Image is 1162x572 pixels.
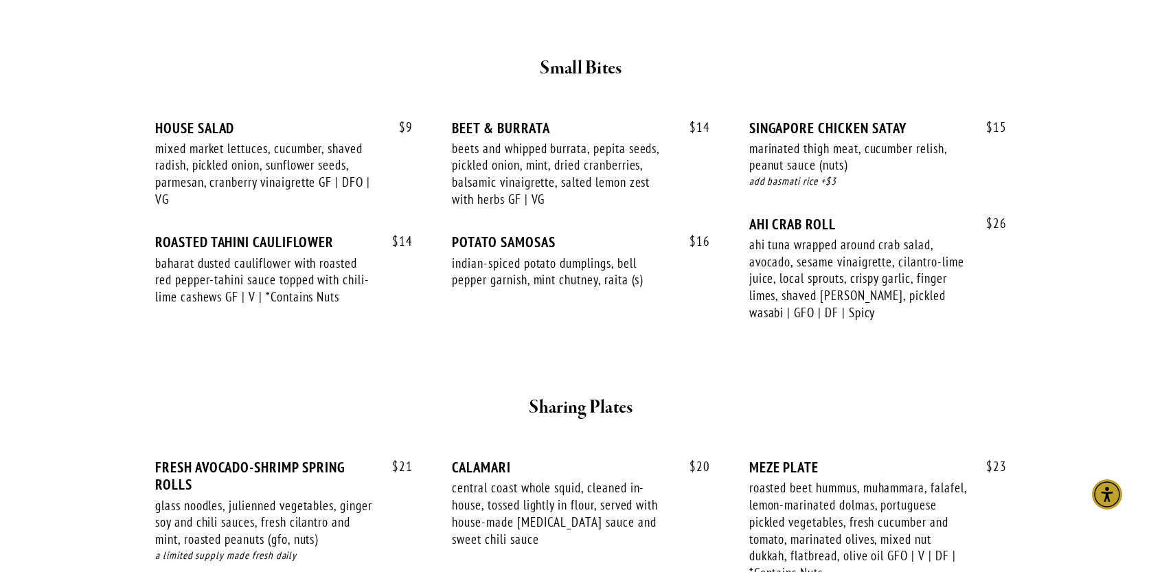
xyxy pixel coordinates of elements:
div: indian-spiced potato dumplings, bell pepper garnish, mint chutney, raita (s) [452,255,670,288]
div: ROASTED TAHINI CAULIFLOWER [155,233,413,251]
span: 14 [378,233,413,249]
div: add basmati rice +$3 [749,174,1007,190]
div: marinated thigh meat, cucumber relish, peanut sauce (nuts) [749,140,968,174]
div: central coast whole squid, cleaned in-house, tossed lightly in flour, served with house-made [MED... [452,479,670,547]
div: CALAMARI [452,459,709,476]
span: 9 [385,119,413,135]
div: BEET & BURRATA [452,119,709,137]
span: $ [399,119,406,135]
span: $ [986,458,993,474]
span: $ [392,458,399,474]
div: AHI CRAB ROLL [749,216,1007,233]
strong: Small Bites [540,56,622,80]
span: $ [690,119,696,135]
span: $ [392,233,399,249]
span: $ [690,458,696,474]
div: SINGAPORE CHICKEN SATAY [749,119,1007,137]
div: mixed market lettuces, cucumber, shaved radish, pickled onion, sunflower seeds, parmesan, cranber... [155,140,374,208]
span: 15 [972,119,1007,135]
div: a limited supply made fresh daily [155,548,413,564]
div: HOUSE SALAD [155,119,413,137]
span: 14 [676,119,710,135]
span: $ [986,119,993,135]
div: beets and whipped burrata, pepita seeds, pickled onion, mint, dried cranberries, balsamic vinaigr... [452,140,670,208]
span: $ [986,215,993,231]
span: 16 [676,233,710,249]
div: ahi tuna wrapped around crab salad, avocado, sesame vinaigrette, cilantro-lime juice, local sprou... [749,236,968,321]
strong: Sharing Plates [529,396,633,420]
span: $ [690,233,696,249]
div: Accessibility Menu [1092,479,1122,510]
div: POTATO SAMOSAS [452,233,709,251]
div: MEZE PLATE [749,459,1007,476]
span: 26 [972,216,1007,231]
div: baharat dusted cauliflower with roasted red pepper-tahini sauce topped with chili-lime cashews GF... [155,255,374,306]
span: 20 [676,459,710,474]
span: 23 [972,459,1007,474]
span: 21 [378,459,413,474]
div: glass noodles, julienned vegetables, ginger soy and chili sauces, fresh cilantro and mint, roaste... [155,497,374,548]
div: FRESH AVOCADO-SHRIMP SPRING ROLLS [155,459,413,493]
